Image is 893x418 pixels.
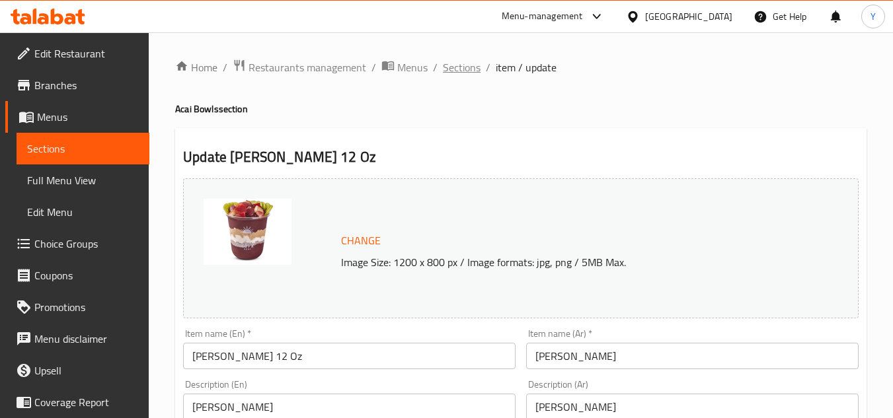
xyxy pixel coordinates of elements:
a: Choice Groups [5,228,149,260]
span: Restaurants management [249,59,366,75]
span: Coverage Report [34,394,139,410]
a: Edit Restaurant [5,38,149,69]
a: Restaurants management [233,59,366,76]
a: Menus [381,59,428,76]
a: Menu disclaimer [5,323,149,355]
nav: breadcrumb [175,59,867,76]
span: Coupons [34,267,139,283]
p: Image Size: 1200 x 800 px / Image formats: jpg, png / 5MB Max. [336,254,812,270]
span: Menu disclaimer [34,331,139,347]
span: Promotions [34,299,139,315]
h4: Acai Bowls section [175,102,867,116]
img: mmw_638881763654500859 [204,199,291,265]
span: Branches [34,77,139,93]
a: Menus [5,101,149,133]
span: Edit Menu [27,204,139,220]
span: Menus [37,109,139,125]
li: / [371,59,376,75]
span: Y [871,9,876,24]
a: Sections [17,133,149,164]
a: Full Menu View [17,164,149,196]
li: / [433,59,438,75]
span: Choice Groups [34,236,139,252]
span: Full Menu View [27,172,139,188]
li: / [486,59,490,75]
span: Menus [397,59,428,75]
button: Change [336,227,386,254]
span: Sections [27,141,139,157]
a: Home [175,59,217,75]
a: Branches [5,69,149,101]
span: Edit Restaurant [34,46,139,61]
input: Enter name Ar [526,343,859,369]
span: Upsell [34,363,139,378]
span: Change [341,231,381,250]
a: Coupons [5,260,149,291]
input: Enter name En [183,343,516,369]
li: / [223,59,227,75]
span: item / update [496,59,557,75]
h2: Update [PERSON_NAME] 12 Oz [183,147,859,167]
div: Menu-management [502,9,583,24]
a: Edit Menu [17,196,149,228]
a: Coverage Report [5,386,149,418]
a: Sections [443,59,481,75]
a: Promotions [5,291,149,323]
div: [GEOGRAPHIC_DATA] [645,9,732,24]
a: Upsell [5,355,149,386]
